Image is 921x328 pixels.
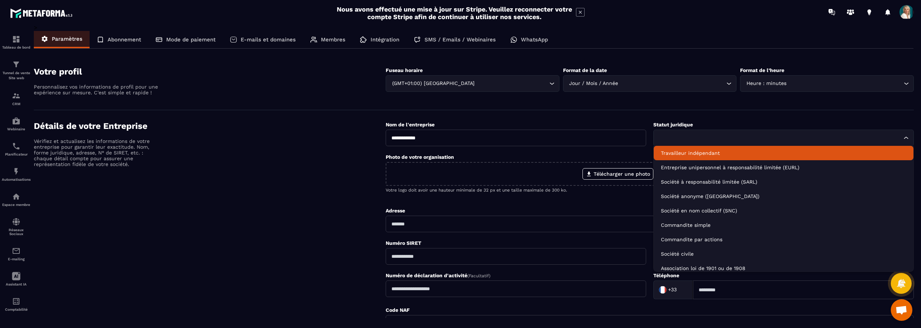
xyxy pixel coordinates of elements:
[653,280,693,299] div: Search for option
[386,122,435,127] label: Nom de l'entreprise
[2,111,31,136] a: automationsautomationsWebinaire
[34,138,160,167] p: Vérifiez et actualisez les informations de votre entreprise pour garantir leur exactitude. Nom, f...
[12,35,21,44] img: formation
[386,240,421,246] label: Numéro SIRET
[661,250,906,257] p: Société civile
[2,257,31,261] p: E-mailing
[661,207,906,214] p: Société en nom collectif (SNC)
[2,228,31,236] p: Réseaux Sociaux
[2,266,31,292] a: Assistant IA
[661,265,906,272] p: Association loi de 1901 ou de 1908
[321,36,345,43] p: Membres
[653,130,914,146] div: Search for option
[2,127,31,131] p: Webinaire
[2,187,31,212] a: automationsautomationsEspace membre
[12,217,21,226] img: social-network
[740,75,914,92] div: Search for option
[653,273,679,278] label: Téléphone
[2,136,31,162] a: schedulerschedulerPlanificateur
[12,247,21,255] img: email
[661,149,906,157] p: Travailleur indépendant
[166,36,215,43] p: Mode de paiement
[386,75,559,92] div: Search for option
[425,36,496,43] p: SMS / Emails / Webinaires
[2,178,31,181] p: Automatisations
[390,80,476,87] span: (GMT+01:00) [GEOGRAPHIC_DATA]
[52,36,82,42] p: Paramètres
[658,134,902,142] input: Search for option
[661,193,906,200] p: Société anonyme (SA)
[740,67,784,73] label: Format de l’heure
[386,273,490,278] label: Numéro de déclaration d'activité
[2,102,31,106] p: CRM
[2,292,31,317] a: accountantaccountantComptabilité
[371,36,399,43] p: Intégration
[620,80,725,87] input: Search for option
[2,241,31,266] a: emailemailE-mailing
[12,117,21,125] img: automations
[241,36,296,43] p: E-mails et domaines
[2,30,31,55] a: formationformationTableau de bord
[386,307,410,313] label: Code NAF
[661,236,906,243] p: Commandite par actions
[2,45,31,49] p: Tableau de bord
[2,71,31,81] p: Tunnel de vente Site web
[582,168,653,180] label: Télécharger une photo
[2,152,31,156] p: Planificateur
[386,208,405,214] label: Adresse
[745,80,788,87] span: Heure : minutes
[2,212,31,241] a: social-networksocial-networkRéseaux Sociaux
[34,67,386,77] h4: Votre profil
[678,284,685,295] input: Search for option
[12,167,21,176] img: automations
[568,80,620,87] span: Jour / Mois / Année
[2,86,31,111] a: formationformationCRM
[336,5,572,21] h2: Nous avons effectué une mise à jour sur Stripe. Veuillez reconnecter votre compte Stripe afin de ...
[12,192,21,201] img: automations
[386,67,423,73] label: Fuseau horaire
[467,273,490,278] span: (Facultatif)
[12,60,21,69] img: formation
[521,36,548,43] p: WhatsApp
[661,164,906,171] p: Entreprise unipersonnel à responsabilité limitée (EURL)
[668,286,677,293] span: +33
[2,55,31,86] a: formationformationTunnel de vente Site web
[10,6,75,20] img: logo
[386,188,914,193] p: Votre logo doit avoir une hauteur minimale de 32 px et une taille maximale de 300 ko.
[2,203,31,207] p: Espace membre
[2,307,31,311] p: Comptabilité
[2,162,31,187] a: automationsautomationsAutomatisations
[655,283,670,297] img: Country Flag
[661,221,906,229] p: Commandite simple
[108,36,141,43] p: Abonnement
[788,80,902,87] input: Search for option
[2,282,31,286] p: Assistant IA
[891,299,912,321] div: Ouvrir le chat
[12,91,21,100] img: formation
[12,142,21,150] img: scheduler
[386,154,454,160] label: Photo de votre organisation
[34,84,160,95] p: Personnalisez vos informations de profil pour une expérience sur mesure. C'est simple et rapide !
[34,121,386,131] h4: Détails de votre Entreprise
[563,75,737,92] div: Search for option
[12,297,21,306] img: accountant
[476,80,548,87] input: Search for option
[563,67,607,73] label: Format de la date
[661,178,906,185] p: Société à responsabilité limitée (SARL)
[653,122,693,127] label: Statut juridique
